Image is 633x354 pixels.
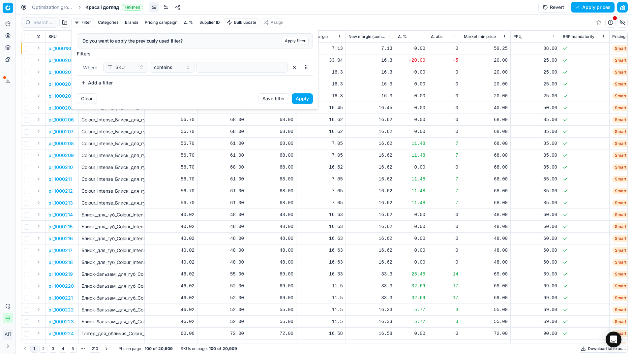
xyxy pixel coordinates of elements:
[77,50,313,57] label: Filters
[77,78,117,88] button: Add a filter
[77,93,97,104] button: Clear
[282,37,309,45] button: Apply filter
[154,64,172,71] span: contains
[292,93,313,104] button: Apply
[83,65,97,70] span: Where
[82,38,307,44] div: Do you want to apply the previously used filter?
[258,93,289,104] button: Save filter
[115,64,125,71] span: SKU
